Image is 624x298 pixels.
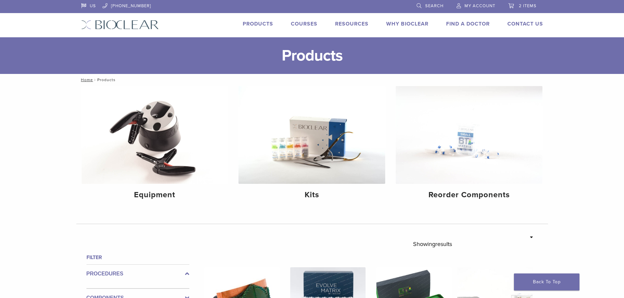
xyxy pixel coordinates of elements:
[238,86,385,184] img: Kits
[86,254,189,261] h4: Filter
[82,86,228,184] img: Equipment
[396,86,542,205] a: Reorder Components
[87,189,223,201] h4: Equipment
[244,189,380,201] h4: Kits
[514,273,579,290] a: Back To Top
[386,21,428,27] a: Why Bioclear
[464,3,495,9] span: My Account
[82,86,228,205] a: Equipment
[79,78,93,82] a: Home
[291,21,317,27] a: Courses
[446,21,490,27] a: Find A Doctor
[425,3,444,9] span: Search
[76,74,548,86] nav: Products
[243,21,273,27] a: Products
[396,86,542,184] img: Reorder Components
[413,237,452,251] p: Showing results
[507,21,543,27] a: Contact Us
[86,270,189,278] label: Procedures
[519,3,537,9] span: 2 items
[81,20,159,29] img: Bioclear
[238,86,385,205] a: Kits
[401,189,537,201] h4: Reorder Components
[335,21,369,27] a: Resources
[93,78,97,81] span: /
